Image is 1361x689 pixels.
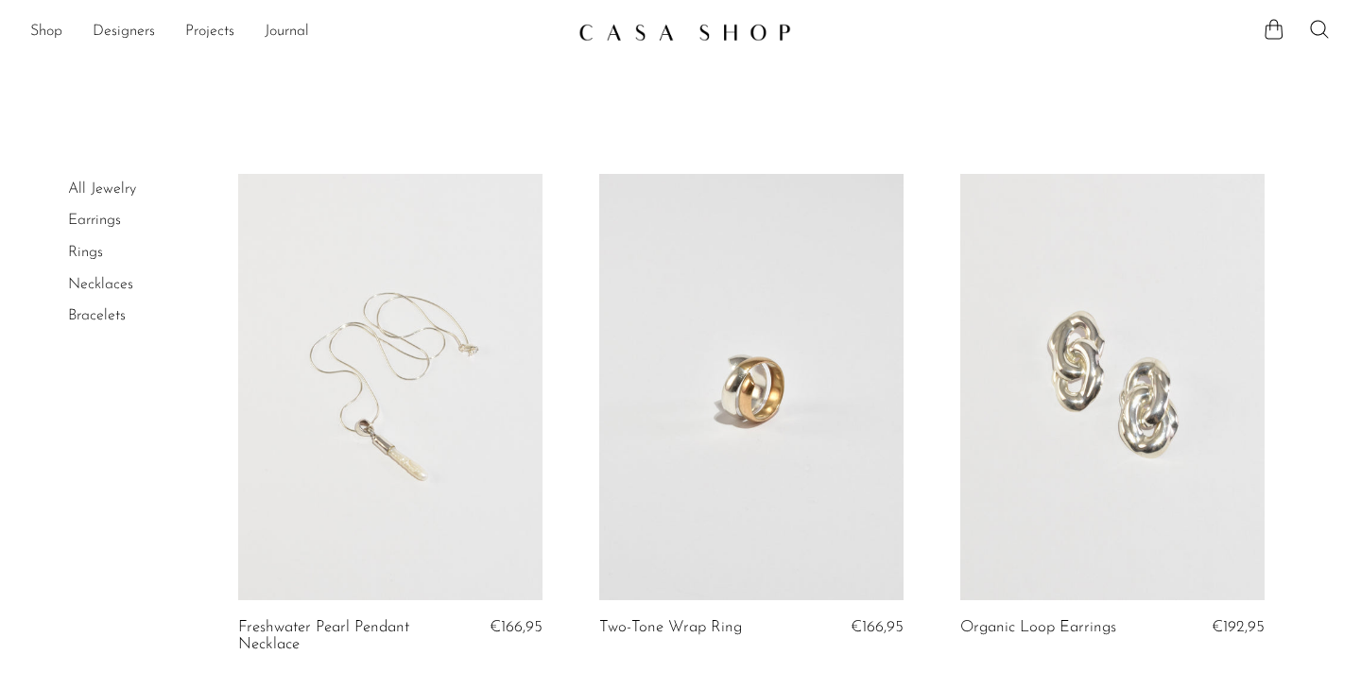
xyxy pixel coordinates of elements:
[960,619,1116,636] a: Organic Loop Earrings
[68,245,103,260] a: Rings
[30,20,62,44] a: Shop
[68,181,136,197] a: All Jewelry
[265,20,309,44] a: Journal
[93,20,155,44] a: Designers
[30,16,563,48] nav: Desktop navigation
[599,619,742,636] a: Two-Tone Wrap Ring
[185,20,234,44] a: Projects
[68,308,126,323] a: Bracelets
[238,619,439,654] a: Freshwater Pearl Pendant Necklace
[851,619,904,635] span: €166,95
[490,619,543,635] span: €166,95
[68,277,133,292] a: Necklaces
[68,213,121,228] a: Earrings
[1212,619,1265,635] span: €192,95
[30,16,563,48] ul: NEW HEADER MENU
